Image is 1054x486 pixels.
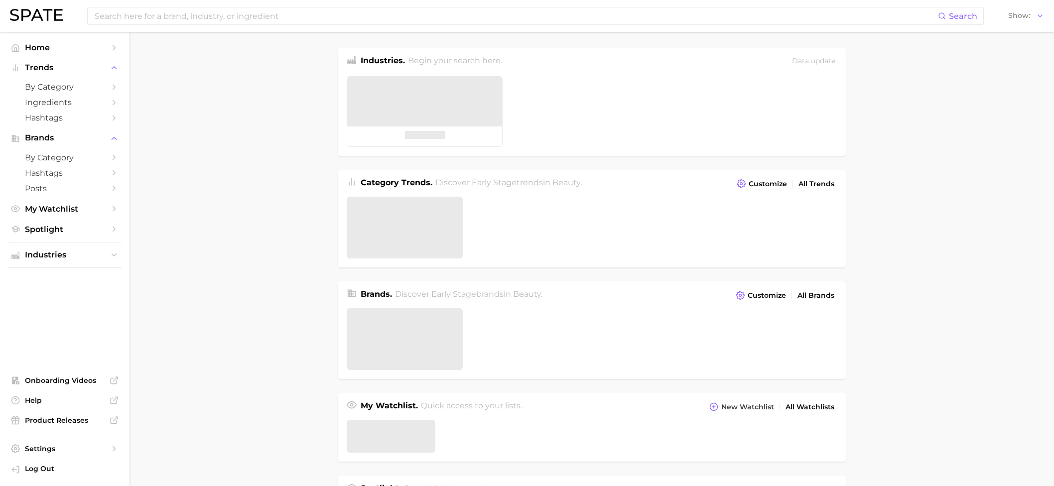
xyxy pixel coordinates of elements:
a: Hashtags [8,165,122,181]
h1: My Watchlist. [361,400,418,414]
span: beauty [513,289,541,299]
a: All Trends [796,177,837,191]
button: Trends [8,60,122,75]
span: Log Out [25,464,114,473]
h2: Quick access to your lists. [421,400,522,414]
h1: Industries. [361,55,405,68]
span: Spotlight [25,225,105,234]
input: Search here for a brand, industry, or ingredient [94,7,938,24]
span: Onboarding Videos [25,376,105,385]
button: Show [1006,9,1047,22]
span: by Category [25,82,105,92]
span: All Watchlists [786,403,834,411]
a: My Watchlist [8,201,122,217]
span: All Brands [797,291,834,300]
a: Settings [8,441,122,456]
a: Product Releases [8,413,122,428]
span: Discover Early Stage brands in . [395,289,542,299]
span: Help [25,396,105,405]
a: Home [8,40,122,55]
span: Hashtags [25,168,105,178]
span: Brands [25,133,105,142]
button: Customize [733,288,789,302]
a: Posts [8,181,122,196]
span: by Category [25,153,105,162]
span: Trends [25,63,105,72]
span: Search [949,11,977,21]
a: All Watchlists [783,400,837,414]
span: Home [25,43,105,52]
a: Help [8,393,122,408]
button: New Watchlist [707,400,777,414]
button: Industries [8,247,122,262]
span: My Watchlist [25,204,105,214]
a: by Category [8,79,122,95]
img: SPATE [10,9,63,21]
button: Brands [8,130,122,145]
a: Ingredients [8,95,122,110]
span: Hashtags [25,113,105,122]
a: by Category [8,150,122,165]
h2: Begin your search here. [408,55,502,68]
span: Product Releases [25,416,105,425]
a: Log out. Currently logged in with e-mail brennan@spate.nyc. [8,461,122,478]
span: Ingredients [25,98,105,107]
span: Show [1008,13,1030,18]
a: All Brands [795,289,837,302]
a: Onboarding Videos [8,373,122,388]
span: Discover Early Stage trends in . [435,178,582,187]
span: Posts [25,184,105,193]
a: Hashtags [8,110,122,125]
span: Customize [748,291,786,300]
span: Settings [25,444,105,453]
span: Category Trends . [361,178,432,187]
span: Industries [25,250,105,259]
span: Brands . [361,289,392,299]
span: All Trends [798,180,834,188]
div: Data update: [792,55,837,68]
button: Customize [734,177,790,191]
span: beauty [552,178,580,187]
span: New Watchlist [721,403,774,411]
span: Customize [749,180,787,188]
a: Spotlight [8,222,122,237]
